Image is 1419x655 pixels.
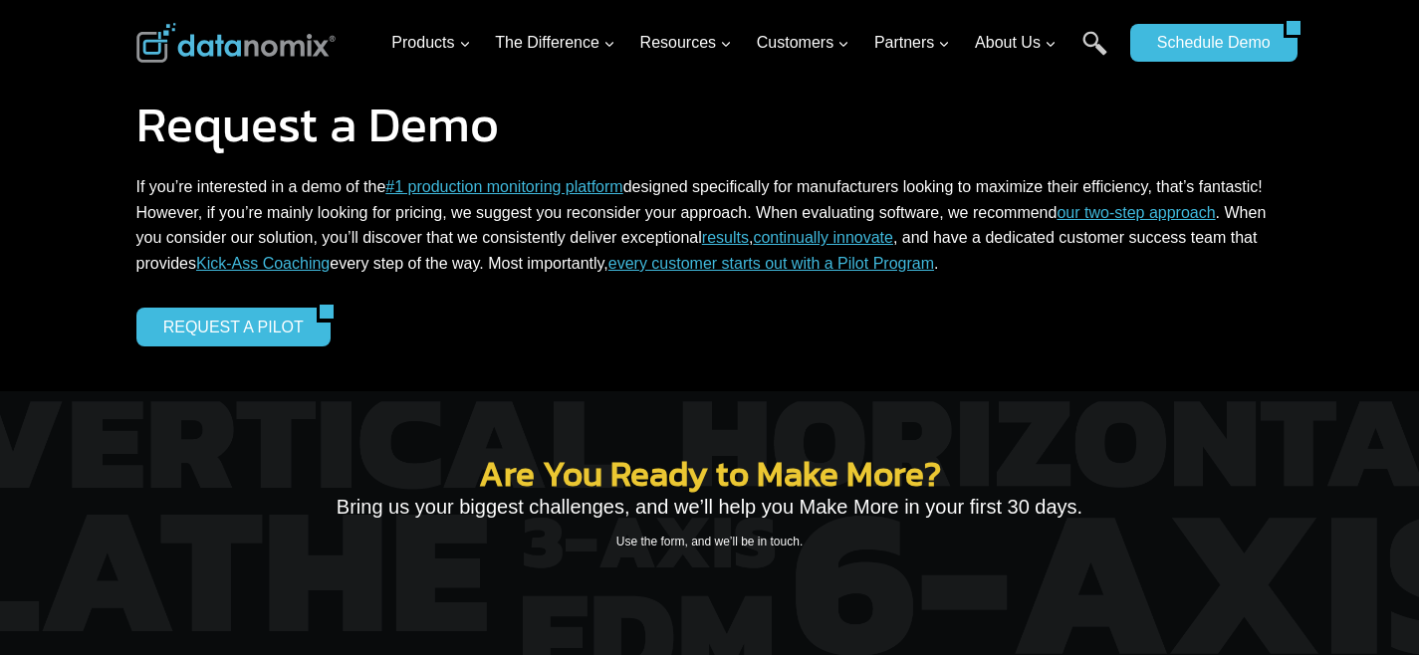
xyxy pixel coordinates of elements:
span: About Us [975,30,1057,56]
h1: Request a Demo [136,100,1284,149]
a: Schedule Demo [1130,24,1284,62]
a: #1 production monitoring platform [385,178,622,195]
a: our two-step approach [1057,204,1215,221]
a: every customer starts out with a Pilot Program [608,255,934,272]
p: Bring us your biggest challenges, and we’ll help you Make More in your first 30 days. [262,491,1158,523]
a: Search [1082,31,1107,76]
a: REQUEST A PILOT [136,308,317,345]
a: results [702,229,749,246]
span: Partners [874,30,950,56]
span: Products [391,30,470,56]
p: If you’re interested in a demo of the designed specifically for manufacturers looking to maximize... [136,174,1284,276]
nav: Primary Navigation [383,11,1120,76]
a: Kick-Ass Coaching [196,255,330,272]
p: Use the form, and we’ll be in touch. [262,533,1158,551]
h2: Are You Ready to Make More? [262,456,1158,491]
span: Customers [757,30,849,56]
span: The Difference [495,30,615,56]
span: Resources [640,30,732,56]
a: continually innovate [753,229,893,246]
img: Datanomix [136,23,336,63]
